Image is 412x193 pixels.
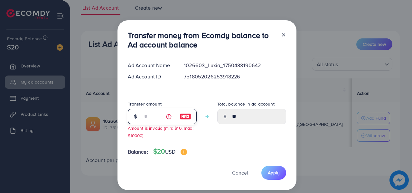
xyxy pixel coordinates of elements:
[181,149,187,155] img: image
[153,147,187,156] h4: $20
[165,148,175,155] span: USD
[128,31,276,49] h3: Transfer money from Ecomdy balance to Ad account balance
[179,73,291,80] div: 7518052026253918226
[128,125,193,138] small: Amount is invalid (min: $10, max: $10000)
[123,73,179,80] div: Ad Account ID
[128,148,148,156] span: Balance:
[232,169,248,176] span: Cancel
[180,113,191,120] img: image
[123,62,179,69] div: Ad Account Name
[217,101,275,107] label: Total balance in ad account
[224,166,256,180] button: Cancel
[179,62,291,69] div: 1026603_Luxia_1750433190642
[128,101,162,107] label: Transfer amount
[261,166,286,180] button: Apply
[268,169,280,176] span: Apply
